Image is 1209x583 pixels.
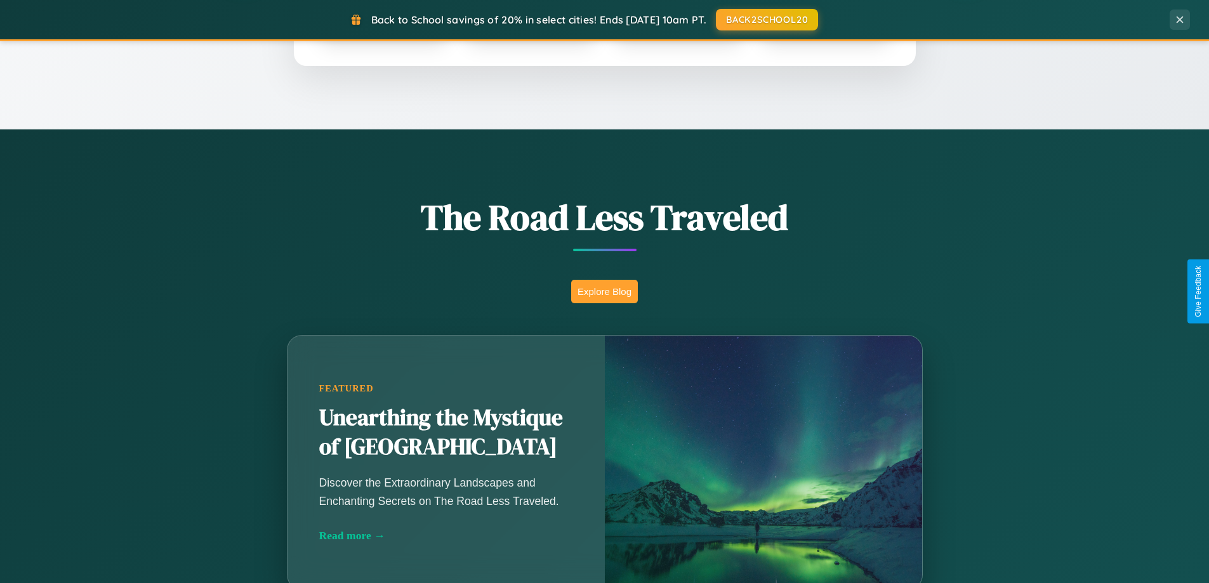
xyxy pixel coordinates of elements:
[319,474,573,509] p: Discover the Extraordinary Landscapes and Enchanting Secrets on The Road Less Traveled.
[1194,266,1203,317] div: Give Feedback
[319,383,573,394] div: Featured
[716,9,818,30] button: BACK2SCHOOL20
[371,13,706,26] span: Back to School savings of 20% in select cities! Ends [DATE] 10am PT.
[571,280,638,303] button: Explore Blog
[319,403,573,462] h2: Unearthing the Mystique of [GEOGRAPHIC_DATA]
[319,529,573,542] div: Read more →
[224,193,986,242] h1: The Road Less Traveled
